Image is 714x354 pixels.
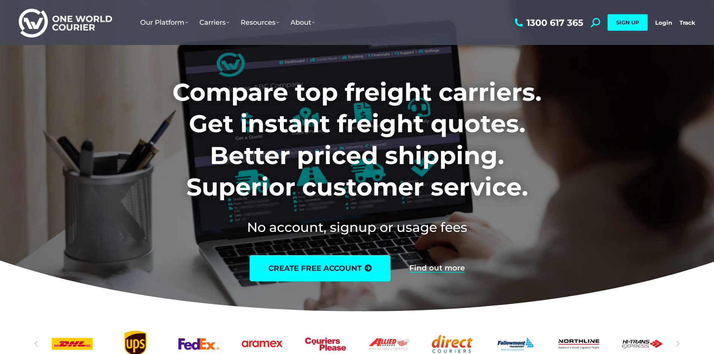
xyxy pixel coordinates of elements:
[19,7,112,38] img: One World Courier
[235,11,285,34] a: Resources
[285,11,320,34] a: About
[409,264,465,272] a: Find out more
[123,76,591,203] h1: Compare top freight carriers. Get instant freight quotes. Better priced shipping. Superior custom...
[140,18,188,27] span: Our Platform
[616,19,639,26] span: SIGN UP
[513,18,583,27] a: 1300 617 365
[135,11,194,34] a: Our Platform
[608,14,648,31] a: SIGN UP
[194,11,235,34] a: Carriers
[123,218,591,236] h2: No account, signup or usage fees
[250,255,391,281] a: create free account
[241,18,279,27] span: Resources
[680,19,695,26] a: Track
[199,18,229,27] span: Carriers
[290,18,315,27] span: About
[655,19,672,26] a: Login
